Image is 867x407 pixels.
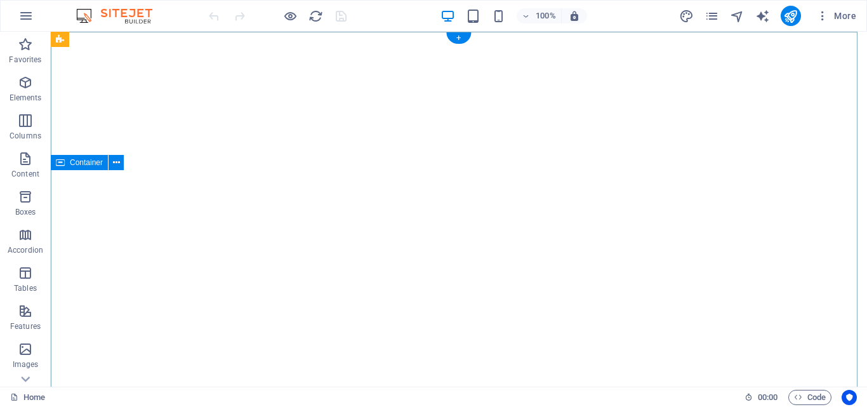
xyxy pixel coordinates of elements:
[788,390,831,405] button: Code
[11,169,39,179] p: Content
[13,359,39,370] p: Images
[73,8,168,23] img: Editor Logo
[282,8,298,23] button: Click here to leave preview mode and continue editing
[9,55,41,65] p: Favorites
[745,390,778,405] h6: Session time
[15,207,36,217] p: Boxes
[8,245,43,255] p: Accordion
[758,390,778,405] span: 00 00
[705,9,719,23] i: Pages (Ctrl+Alt+S)
[308,9,323,23] i: Reload page
[679,8,694,23] button: design
[730,8,745,23] button: navigator
[679,9,694,23] i: Design (Ctrl+Alt+Y)
[730,9,745,23] i: Navigator
[781,6,801,26] button: publish
[755,9,770,23] i: AI Writer
[705,8,720,23] button: pages
[10,93,42,103] p: Elements
[767,392,769,402] span: :
[811,6,861,26] button: More
[10,390,45,405] a: Click to cancel selection. Double-click to open Pages
[14,283,37,293] p: Tables
[446,32,471,44] div: +
[569,10,580,22] i: On resize automatically adjust zoom level to fit chosen device.
[70,159,103,166] span: Container
[517,8,562,23] button: 100%
[10,321,41,331] p: Features
[816,10,856,22] span: More
[794,390,826,405] span: Code
[755,8,771,23] button: text_generator
[10,131,41,141] p: Columns
[842,390,857,405] button: Usercentrics
[783,9,798,23] i: Publish
[308,8,323,23] button: reload
[536,8,556,23] h6: 100%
